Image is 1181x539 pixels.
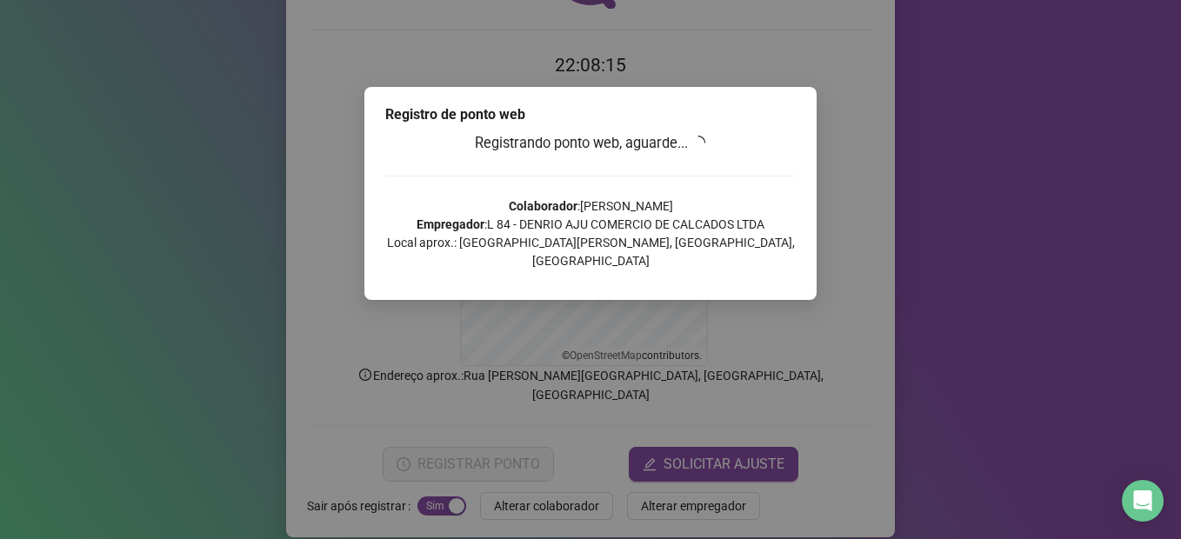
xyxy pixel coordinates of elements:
p: : [PERSON_NAME] : L 84 - DENRIO AJU COMERCIO DE CALCADOS LTDA Local aprox.: [GEOGRAPHIC_DATA][PER... [385,197,796,270]
span: loading [691,136,705,150]
strong: Empregador [417,217,484,231]
div: Registro de ponto web [385,104,796,125]
h3: Registrando ponto web, aguarde... [385,132,796,155]
div: Open Intercom Messenger [1122,480,1164,522]
strong: Colaborador [509,199,577,213]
